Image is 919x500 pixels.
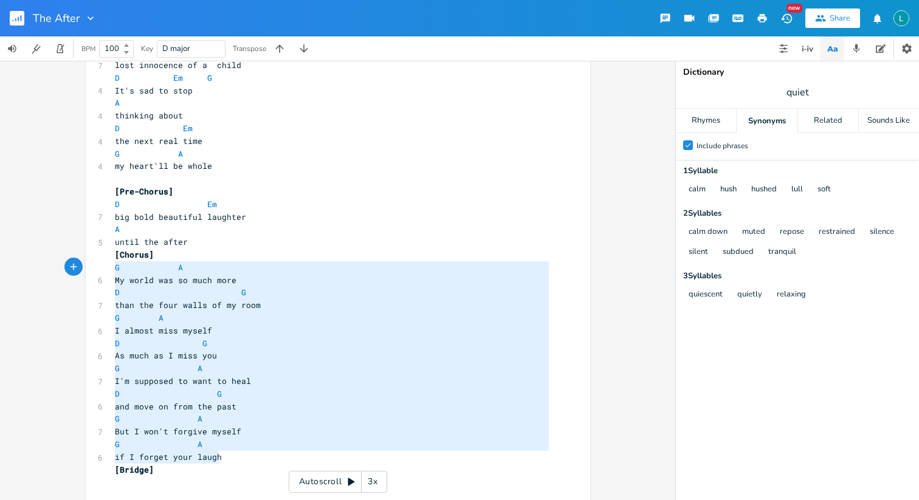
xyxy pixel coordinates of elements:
[115,236,188,247] span: until the after
[791,185,803,195] button: lull
[115,439,120,450] span: G
[162,43,190,54] span: D major
[115,401,236,412] span: and move on from the past
[805,9,860,28] button: Share
[689,247,708,258] button: silent
[115,160,212,171] span: my heart'll be whole
[689,290,723,300] button: quiescent
[689,227,728,238] button: calm down
[689,185,706,195] button: calm
[683,68,912,77] div: Dictionary
[173,72,183,83] span: Em
[683,167,912,175] div: 1 Syllable
[115,85,193,96] span: It's sad to stop
[737,290,762,300] button: quietly
[751,185,777,195] button: hushed
[893,10,909,26] img: Lauren Bobersky
[115,72,120,83] span: D
[115,338,120,349] span: D
[115,60,241,70] span: lost innocence of a child
[115,325,212,336] span: I almost miss myself
[115,275,236,286] span: My world was so much more
[115,363,120,374] span: G
[115,110,183,121] span: thinking about
[780,227,804,238] button: repose
[115,135,202,146] span: the next real time
[159,312,163,323] span: A
[198,439,202,450] span: A
[183,123,193,134] span: Em
[786,86,809,100] span: quiet
[774,7,799,29] button: New
[241,287,246,298] span: G
[723,247,754,258] button: subdued
[115,451,222,462] span: if I forget your laugh
[777,290,806,300] button: relaxing
[115,375,251,386] span: I'm supposed to want to heal
[115,300,261,310] span: than the four walls of my room
[115,312,120,323] span: G
[217,388,222,399] span: G
[115,148,120,159] span: G
[202,338,207,349] span: G
[859,109,919,133] div: Sounds Like
[115,249,154,260] span: [Chorus]
[207,72,212,83] span: G
[786,4,802,13] div: New
[817,185,831,195] button: soft
[115,186,173,197] span: [Pre-Chorus]
[362,471,384,493] div: 3x
[198,363,202,374] span: A
[115,97,120,108] span: A
[115,211,246,222] span: big bold beautiful laughter
[115,287,120,298] span: D
[115,388,120,399] span: D
[720,185,737,195] button: hush
[115,224,120,235] span: A
[683,210,912,217] div: 2 Syllable s
[697,142,748,149] div: Include phrases
[737,109,797,133] div: Synonyms
[819,227,855,238] button: restrained
[115,464,154,475] span: [Bridge]
[115,123,120,134] span: D
[115,199,120,210] span: D
[81,46,95,52] div: BPM
[115,426,241,437] span: But I won't forgive myself
[178,262,183,273] span: A
[768,247,796,258] button: tranquil
[676,109,736,133] div: Rhymes
[33,13,80,24] span: The After
[683,272,912,280] div: 3 Syllable s
[798,109,858,133] div: Related
[289,471,387,493] div: Autoscroll
[115,413,120,424] span: G
[742,227,765,238] button: muted
[115,262,120,273] span: G
[141,45,153,52] div: Key
[830,13,850,24] div: Share
[233,45,266,52] div: Transpose
[178,148,183,159] span: A
[198,413,202,424] span: A
[115,350,217,361] span: As much as I miss you
[870,227,894,238] button: silence
[207,199,217,210] span: Em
